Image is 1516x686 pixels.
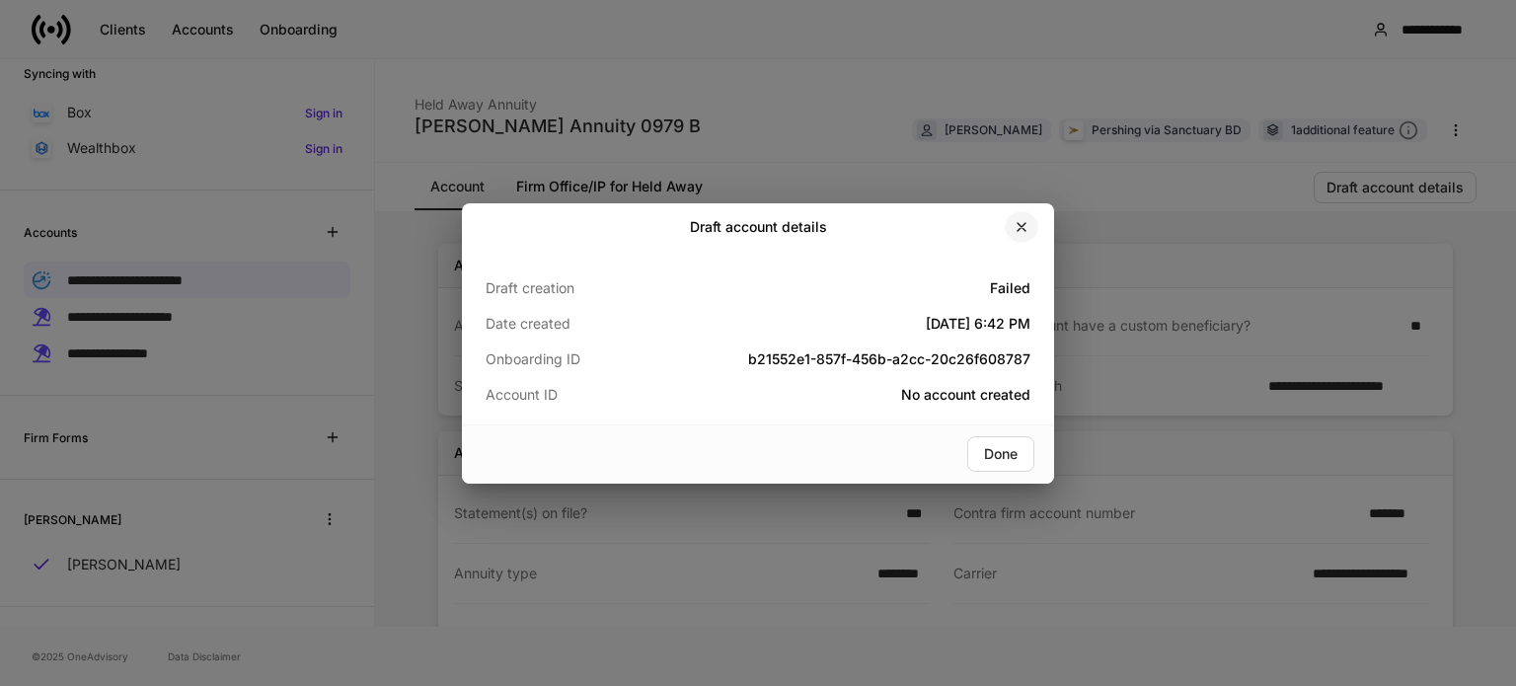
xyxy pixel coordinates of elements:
[486,278,667,298] p: Draft creation
[486,385,667,405] p: Account ID
[967,436,1034,472] button: Done
[486,314,667,334] p: Date created
[667,314,1030,334] h5: [DATE] 6:42 PM
[690,217,827,237] h2: Draft account details
[984,447,1018,461] div: Done
[486,349,667,369] p: Onboarding ID
[667,349,1030,369] h5: b21552e1-857f-456b-a2cc-20c26f608787
[667,385,1030,405] h5: No account created
[667,278,1030,298] h5: Failed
